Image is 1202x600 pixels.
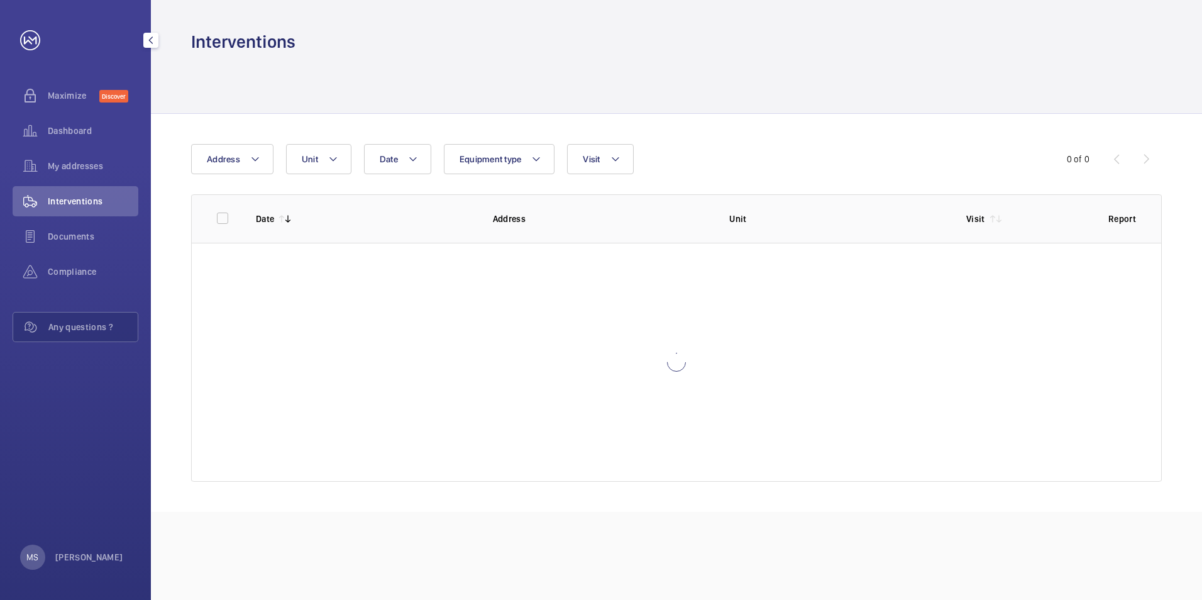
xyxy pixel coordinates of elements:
[583,154,600,164] span: Visit
[364,144,431,174] button: Date
[48,321,138,333] span: Any questions ?
[493,213,710,225] p: Address
[191,144,273,174] button: Address
[1108,213,1136,225] p: Report
[444,144,555,174] button: Equipment type
[48,230,138,243] span: Documents
[567,144,633,174] button: Visit
[48,160,138,172] span: My addresses
[99,90,128,103] span: Discover
[380,154,398,164] span: Date
[48,195,138,208] span: Interventions
[55,551,123,564] p: [PERSON_NAME]
[729,213,946,225] p: Unit
[460,154,522,164] span: Equipment type
[966,213,985,225] p: Visit
[1067,153,1089,165] div: 0 of 0
[191,30,295,53] h1: Interventions
[207,154,240,164] span: Address
[256,213,274,225] p: Date
[48,125,138,137] span: Dashboard
[302,154,318,164] span: Unit
[26,551,38,564] p: MS
[286,144,351,174] button: Unit
[48,265,138,278] span: Compliance
[48,89,99,102] span: Maximize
